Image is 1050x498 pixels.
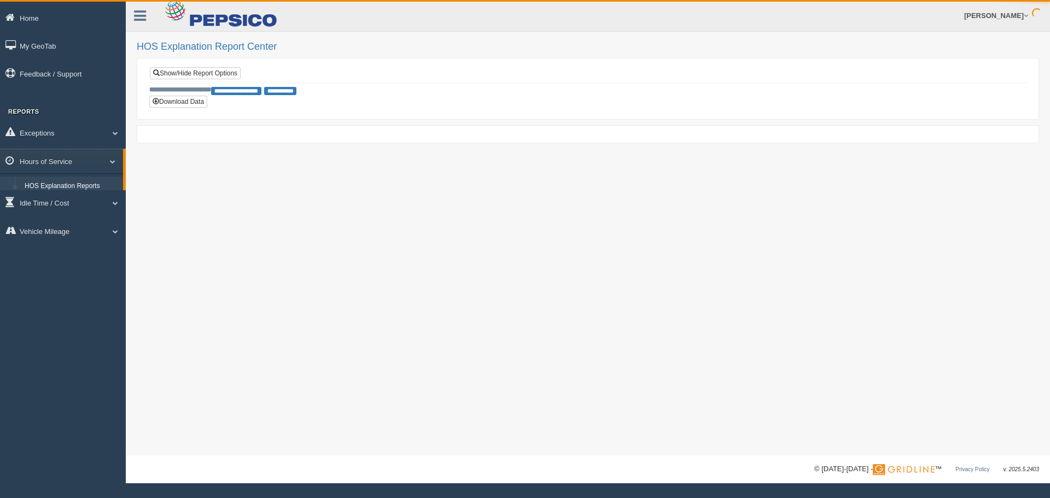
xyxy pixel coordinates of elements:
[20,177,123,196] a: HOS Explanation Reports
[137,42,1039,52] h2: HOS Explanation Report Center
[149,96,207,108] button: Download Data
[814,464,1039,475] div: © [DATE]-[DATE] - ™
[1004,466,1039,472] span: v. 2025.5.2403
[955,466,989,472] a: Privacy Policy
[873,464,935,475] img: Gridline
[150,67,241,79] a: Show/Hide Report Options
